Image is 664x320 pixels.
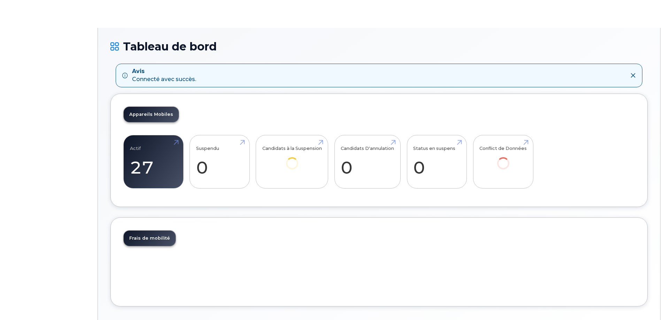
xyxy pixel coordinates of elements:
a: Conflict de Données [479,139,527,179]
strong: Avis [132,67,196,75]
a: Frais de mobilité [124,231,176,246]
div: Connecté avec succès. [132,67,196,83]
a: Status en suspens 0 [413,139,460,185]
a: Appareils Mobiles [124,107,179,122]
a: Candidats D'annulation 0 [341,139,394,185]
a: Suspendu 0 [196,139,243,185]
a: Candidats à la Suspension [262,139,322,179]
a: Actif 27 [130,139,177,185]
h1: Tableau de bord [110,40,648,53]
